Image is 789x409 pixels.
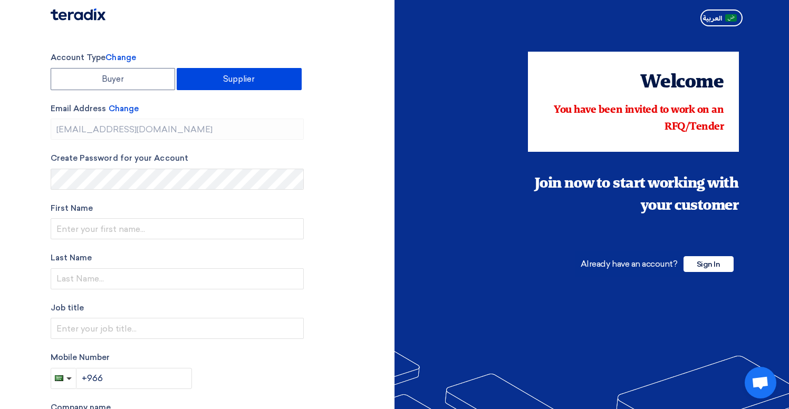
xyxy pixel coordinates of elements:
div: Join now to start working with your customer [528,173,739,217]
label: Mobile Number [51,352,304,364]
a: Sign In [684,259,734,269]
label: Job title [51,302,304,314]
label: Account Type [51,52,304,64]
div: Welcome [543,69,724,97]
label: First Name [51,202,304,215]
img: ar-AR.png [725,14,737,22]
span: Change [109,104,139,113]
input: Enter phone number... [76,368,192,389]
input: Enter your first name... [51,218,304,239]
input: Last Name... [51,268,304,289]
span: العربية [703,15,722,22]
label: Last Name [51,252,304,264]
input: Enter your business email... [51,119,304,140]
span: You have been invited to work on an RFQ/Tender [554,105,724,132]
label: Supplier [177,68,302,90]
label: Email Address [51,103,304,115]
img: Teradix logo [51,8,105,21]
span: Change [105,53,136,62]
a: Open chat [745,367,776,398]
button: العربية [700,9,743,26]
span: Already have an account? [581,259,677,269]
label: Create Password for your Account [51,152,304,164]
input: Enter your job title... [51,318,304,339]
span: Sign In [684,256,734,272]
label: Buyer [51,68,176,90]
